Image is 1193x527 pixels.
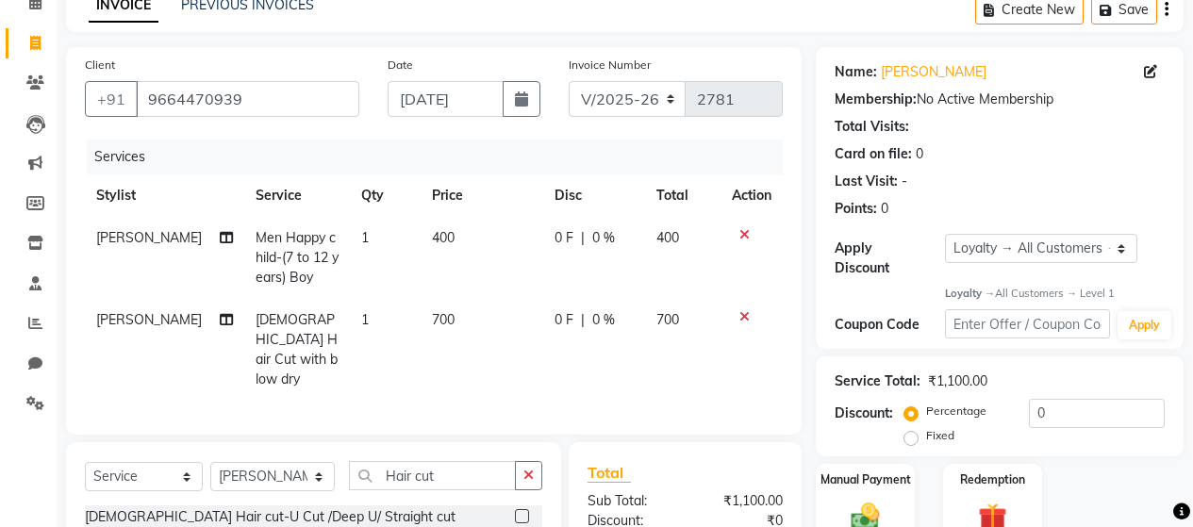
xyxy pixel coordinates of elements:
th: Qty [350,174,421,217]
label: Invoice Number [569,57,651,74]
div: Name: [835,62,877,82]
span: [PERSON_NAME] [96,229,202,246]
span: | [581,228,585,248]
div: No Active Membership [835,90,1165,109]
div: Discount: [835,403,893,423]
div: Sub Total: [573,491,686,511]
input: Enter Offer / Coupon Code [945,309,1110,338]
div: Apply Discount [835,239,945,278]
div: 0 [881,199,888,219]
div: 0 [916,144,923,164]
span: 0 F [555,310,573,330]
th: Service [244,174,350,217]
th: Disc [543,174,645,217]
div: Points: [835,199,877,219]
span: Men Happy child-(7 to 12 years) Boy [256,229,339,286]
span: 700 [656,311,679,328]
div: Service Total: [835,371,920,391]
button: Apply [1118,311,1171,339]
div: ₹1,100.00 [928,371,987,391]
div: Membership: [835,90,917,109]
span: 1 [361,311,369,328]
div: Last Visit: [835,172,898,191]
span: [DEMOGRAPHIC_DATA] Hair Cut with blow dry [256,311,338,387]
label: Fixed [926,427,954,444]
div: Card on file: [835,144,912,164]
span: 0 F [555,228,573,248]
span: Total [588,463,631,483]
span: 0 % [592,228,615,248]
label: Manual Payment [820,471,911,488]
div: ₹1,100.00 [685,491,797,511]
button: +91 [85,81,138,117]
span: 700 [432,311,455,328]
div: Services [87,140,797,174]
a: [PERSON_NAME] [881,62,986,82]
label: Percentage [926,403,986,420]
span: [PERSON_NAME] [96,311,202,328]
th: Price [421,174,543,217]
span: 400 [656,229,679,246]
div: Total Visits: [835,117,909,137]
input: Search or Scan [349,461,516,490]
div: All Customers → Level 1 [945,286,1165,302]
th: Action [721,174,783,217]
th: Total [645,174,721,217]
div: - [902,172,907,191]
label: Redemption [960,471,1025,488]
div: [DEMOGRAPHIC_DATA] Hair cut-U Cut /Deep U/ Straight cut [85,507,456,527]
span: | [581,310,585,330]
label: Date [388,57,413,74]
span: 0 % [592,310,615,330]
div: Coupon Code [835,315,945,335]
th: Stylist [85,174,244,217]
span: 400 [432,229,455,246]
label: Client [85,57,115,74]
strong: Loyalty → [945,287,995,300]
span: 1 [361,229,369,246]
input: Search by Name/Mobile/Email/Code [136,81,359,117]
